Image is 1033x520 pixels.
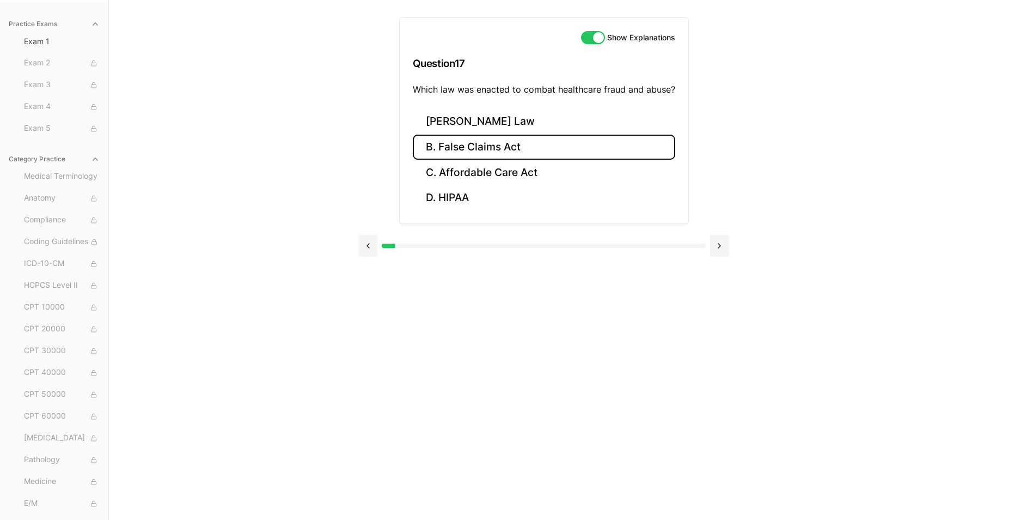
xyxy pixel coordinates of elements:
span: Medical Terminology [24,171,100,183]
span: [MEDICAL_DATA] [24,432,100,444]
span: CPT 30000 [24,345,100,357]
span: CPT 60000 [24,410,100,422]
button: Practice Exams [4,15,104,33]
button: CPT 20000 [20,321,104,338]
button: [MEDICAL_DATA] [20,430,104,447]
span: CPT 10000 [24,301,100,313]
h3: Question 17 [413,47,675,80]
button: Exam 2 [20,55,104,72]
button: Category Practice [4,150,104,168]
button: Pathology [20,451,104,469]
span: CPT 50000 [24,389,100,401]
span: HCPCS Level II [24,280,100,292]
p: Which law was enacted to combat healthcare fraud and abuse? [413,83,675,96]
span: Pathology [24,454,100,466]
button: Medicine [20,473,104,491]
span: E/M [24,498,100,510]
button: CPT 60000 [20,408,104,425]
span: Exam 5 [24,123,100,135]
button: CPT 10000 [20,299,104,316]
span: ICD-10-CM [24,258,100,270]
span: Compliance [24,214,100,226]
span: Exam 1 [24,36,100,47]
button: E/M [20,495,104,512]
button: Coding Guidelines [20,233,104,251]
span: Exam 3 [24,79,100,91]
span: CPT 40000 [24,367,100,379]
button: B. False Claims Act [413,135,675,160]
label: Show Explanations [607,34,675,41]
button: Exam 5 [20,120,104,137]
button: C. Affordable Care Act [413,160,675,185]
button: CPT 30000 [20,342,104,360]
span: Coding Guidelines [24,236,100,248]
button: CPT 40000 [20,364,104,382]
button: Exam 3 [20,76,104,94]
button: Compliance [20,211,104,229]
span: Exam 2 [24,57,100,69]
span: CPT 20000 [24,323,100,335]
button: [PERSON_NAME] Law [413,109,675,135]
button: D. HIPAA [413,185,675,211]
button: HCPCS Level II [20,277,104,294]
span: Medicine [24,476,100,488]
button: ICD-10-CM [20,255,104,273]
button: Exam 4 [20,98,104,116]
span: Anatomy [24,192,100,204]
span: Exam 4 [24,101,100,113]
button: Anatomy [20,190,104,207]
button: Medical Terminology [20,168,104,185]
button: CPT 50000 [20,386,104,403]
button: Exam 1 [20,33,104,50]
